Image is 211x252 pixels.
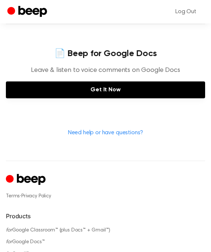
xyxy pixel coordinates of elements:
a: forGoogle Classroom™ (plus Docs™ + Gmail™) [6,228,110,233]
a: Beep [7,5,49,19]
i: for [6,240,12,245]
a: Cruip [6,173,47,187]
a: Get It Now [6,81,205,98]
a: Need help or have questions? [68,130,143,136]
i: for [6,228,12,233]
a: Terms [6,194,20,199]
h4: 📄 Beep for Google Docs [31,48,180,60]
a: Log Out [168,3,204,21]
h6: Products [6,212,205,220]
a: forGoogle Docs™ [6,240,45,245]
p: Leave & listen to voice comments on Google Docs [31,66,180,76]
div: · [6,192,205,200]
a: Privacy Policy [21,194,51,199]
